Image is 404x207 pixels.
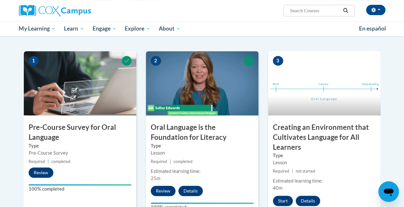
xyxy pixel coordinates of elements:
div: Main menu [14,21,390,36]
span: | [170,159,171,164]
span: En español [359,25,386,32]
label: 100% completed [29,185,131,193]
a: Engage [88,21,121,36]
div: Your progress [151,203,254,204]
span: | [48,159,49,164]
span: 2 [151,56,161,66]
span: Required [151,159,167,164]
span: Required [29,159,45,164]
button: Start [273,196,293,206]
label: Type [151,142,254,149]
span: 3 [273,56,283,66]
h3: Creating an Environment that Cultivates Language for All Learners [268,122,381,152]
input: Search Courses [289,7,341,14]
span: Explore [125,25,150,32]
span: My Learning [19,25,56,32]
button: Review [151,186,175,196]
h3: Oral Language is the Foundation for Literacy [146,122,258,142]
span: 40m [273,185,283,191]
img: Course Image [146,51,258,115]
button: Details [296,196,320,206]
label: Type [29,142,131,149]
button: Account Settings [366,5,385,15]
a: Learn [60,21,88,36]
span: 25m [151,175,160,181]
button: Search [341,7,350,14]
span: Engage [93,25,117,32]
span: About [159,25,181,32]
img: Course Image [268,51,381,115]
label: Type [273,152,376,159]
button: Review [29,167,53,178]
iframe: Button to launch messaging window [378,181,399,202]
button: Details [178,186,203,196]
a: Cox Campus [19,5,135,16]
div: Estimated learning time: [151,168,254,175]
div: Your progress [29,184,131,185]
div: Lesson [273,159,376,166]
span: | [292,169,293,174]
h3: Pre-Course Survey for Oral Language [24,122,136,142]
span: 1 [29,56,39,66]
div: Pre-Course Survey [29,149,131,157]
a: Explore [121,21,155,36]
a: En español [355,22,390,35]
span: completed [174,159,193,164]
img: Cox Campus [19,5,91,16]
span: Learn [64,25,84,32]
span: not started [296,169,315,174]
a: My Learning [15,21,60,36]
a: About [155,21,185,36]
img: Course Image [24,51,136,115]
span: completed [51,159,70,164]
div: Estimated learning time: [273,177,376,184]
div: Lesson [151,149,254,157]
span: Required [273,169,289,174]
